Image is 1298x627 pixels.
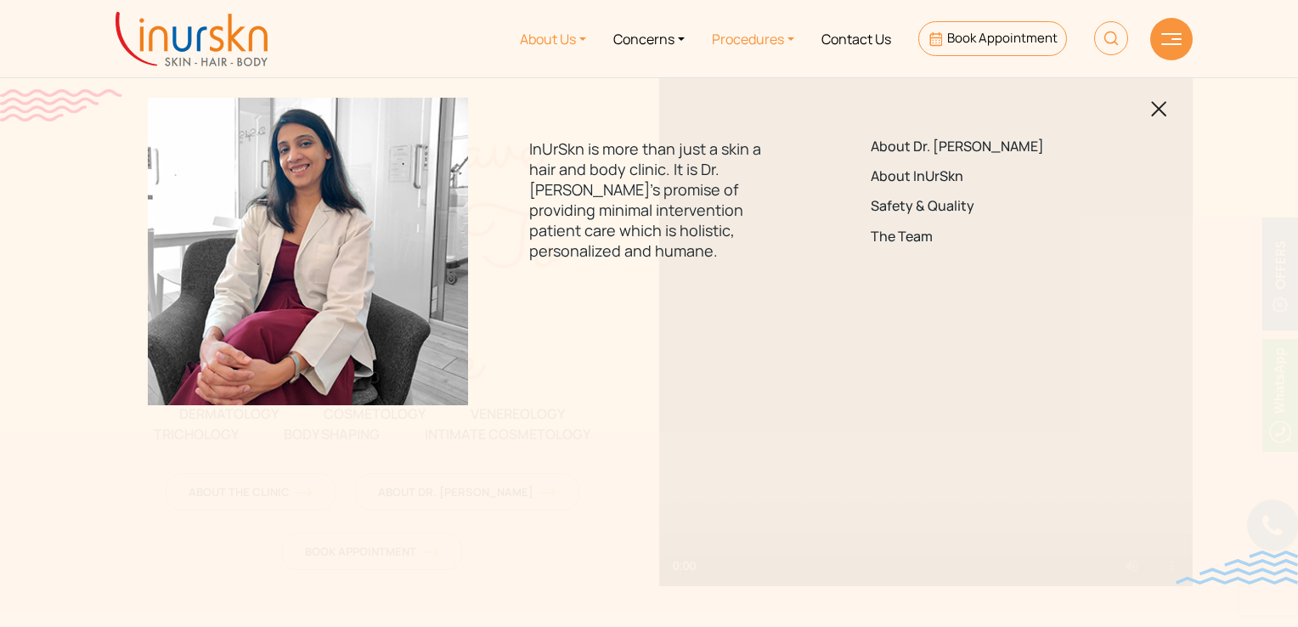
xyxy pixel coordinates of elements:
a: About InUrSkn [871,168,1109,184]
a: Concerns [600,7,698,71]
img: HeaderSearch [1094,21,1128,55]
img: menuabout [148,98,468,405]
img: blackclosed [1151,101,1167,117]
a: The Team [871,229,1109,245]
a: About Us [506,7,600,71]
a: Procedures [698,7,808,71]
a: About Dr. [PERSON_NAME] [871,138,1109,155]
img: inurskn-logo [116,12,268,66]
a: Safety & Quality [871,198,1109,214]
img: bluewave [1176,551,1298,585]
img: hamLine.svg [1161,33,1182,45]
a: Contact Us [808,7,905,71]
p: InUrSkn is more than just a skin a hair and body clinic. It is Dr. [PERSON_NAME]'s promise of pro... [529,138,768,261]
span: Book Appointment [947,29,1058,47]
a: Book Appointment [918,21,1067,56]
